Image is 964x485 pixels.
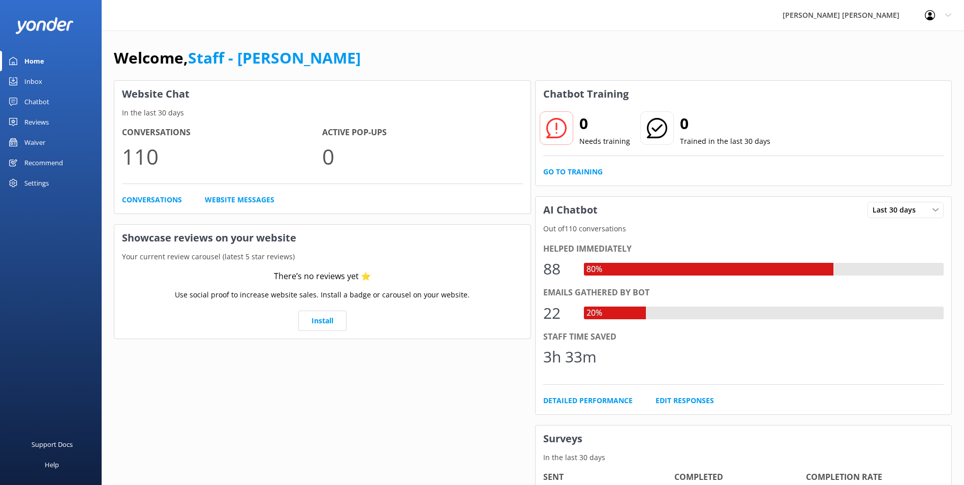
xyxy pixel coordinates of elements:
[536,81,636,107] h3: Chatbot Training
[543,345,597,369] div: 3h 33m
[24,71,42,92] div: Inbox
[543,166,603,177] a: Go to Training
[122,126,322,139] h4: Conversations
[543,257,574,281] div: 88
[114,225,531,251] h3: Showcase reviews on your website
[45,454,59,475] div: Help
[543,395,633,406] a: Detailed Performance
[15,17,74,34] img: yonder-white-logo.png
[322,126,522,139] h4: Active Pop-ups
[543,301,574,325] div: 22
[24,51,44,71] div: Home
[806,471,938,484] h4: Completion Rate
[114,107,531,118] p: In the last 30 days
[536,223,952,234] p: Out of 110 conversations
[873,204,922,216] span: Last 30 days
[543,286,944,299] div: Emails gathered by bot
[298,311,347,331] a: Install
[322,139,522,173] p: 0
[114,46,361,70] h1: Welcome,
[584,263,605,276] div: 80%
[114,251,531,262] p: Your current review carousel (latest 5 star reviews)
[536,197,605,223] h3: AI Chatbot
[543,330,944,344] div: Staff time saved
[205,194,274,205] a: Website Messages
[274,270,371,283] div: There’s no reviews yet ⭐
[674,471,806,484] h4: Completed
[543,471,675,484] h4: Sent
[656,395,714,406] a: Edit Responses
[114,81,531,107] h3: Website Chat
[536,452,952,463] p: In the last 30 days
[24,153,63,173] div: Recommend
[680,111,770,136] h2: 0
[24,92,49,112] div: Chatbot
[680,136,770,147] p: Trained in the last 30 days
[543,243,944,256] div: Helped immediately
[536,426,952,452] h3: Surveys
[188,47,361,68] a: Staff - [PERSON_NAME]
[24,112,49,132] div: Reviews
[579,136,630,147] p: Needs training
[175,289,470,300] p: Use social proof to increase website sales. Install a badge or carousel on your website.
[579,111,630,136] h2: 0
[122,194,182,205] a: Conversations
[122,139,322,173] p: 110
[32,434,73,454] div: Support Docs
[24,173,49,193] div: Settings
[24,132,45,153] div: Waiver
[584,307,605,320] div: 20%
